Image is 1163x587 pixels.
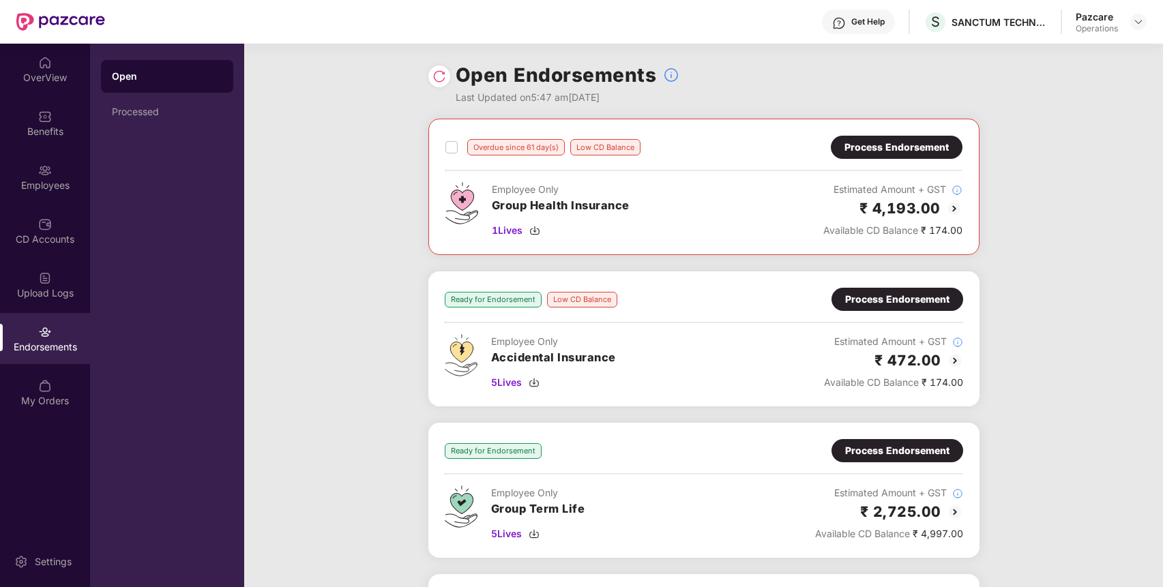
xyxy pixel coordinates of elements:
img: svg+xml;base64,PHN2ZyBpZD0iRHJvcGRvd24tMzJ4MzIiIHhtbG5zPSJodHRwOi8vd3d3LnczLm9yZy8yMDAwL3N2ZyIgd2... [1133,16,1144,27]
span: S [931,14,940,30]
div: SANCTUM TECHNOLOGIES P LTD [952,16,1047,29]
img: svg+xml;base64,PHN2ZyBpZD0iSW5mb18tXzMyeDMyIiBkYXRhLW5hbWU9IkluZm8gLSAzMngzMiIgeG1sbnM9Imh0dHA6Ly... [952,488,963,499]
div: Get Help [851,16,885,27]
div: Low CD Balance [547,292,617,307]
img: svg+xml;base64,PHN2ZyBpZD0iU2V0dGluZy0yMHgyMCIgeG1sbnM9Imh0dHA6Ly93d3cudzMub3JnLzIwMDAvc3ZnIiB3aW... [14,555,28,569]
img: svg+xml;base64,PHN2ZyBpZD0iQmFjay0yMHgyMCIgeG1sbnM9Imh0dHA6Ly93d3cudzMub3JnLzIwMDAvc3ZnIiB3aWR0aD... [946,200,962,217]
div: Process Endorsement [845,292,949,307]
img: svg+xml;base64,PHN2ZyBpZD0iRW1wbG95ZWVzIiB4bWxucz0iaHR0cDovL3d3dy53My5vcmcvMjAwMC9zdmciIHdpZHRoPS... [38,164,52,177]
img: svg+xml;base64,PHN2ZyBpZD0iSW5mb18tXzMyeDMyIiBkYXRhLW5hbWU9IkluZm8gLSAzMngzMiIgeG1sbnM9Imh0dHA6Ly... [663,67,679,83]
span: 1 Lives [492,223,522,238]
div: Last Updated on 5:47 am[DATE] [456,90,680,105]
h2: ₹ 2,725.00 [860,500,941,523]
img: New Pazcare Logo [16,13,105,31]
div: Employee Only [491,334,616,349]
div: Open [112,70,222,83]
span: Available CD Balance [824,376,919,388]
img: svg+xml;base64,PHN2ZyBpZD0iRG93bmxvYWQtMzJ4MzIiIHhtbG5zPSJodHRwOi8vd3d3LnczLm9yZy8yMDAwL3N2ZyIgd2... [529,225,540,236]
div: Process Endorsement [845,443,949,458]
h3: Group Term Life [491,500,585,518]
div: Ready for Endorsement [445,292,542,307]
span: Available CD Balance [823,224,918,236]
img: svg+xml;base64,PHN2ZyBpZD0iSGVscC0zMngzMiIgeG1sbnM9Imh0dHA6Ly93d3cudzMub3JnLzIwMDAvc3ZnIiB3aWR0aD... [832,16,846,30]
h2: ₹ 4,193.00 [859,197,941,220]
div: ₹ 4,997.00 [815,526,963,541]
span: 5 Lives [491,375,522,390]
div: Settings [31,555,76,569]
div: ₹ 174.00 [823,223,962,238]
div: Employee Only [491,485,585,500]
img: svg+xml;base64,PHN2ZyBpZD0iRW5kb3JzZW1lbnRzIiB4bWxucz0iaHR0cDovL3d3dy53My5vcmcvMjAwMC9zdmciIHdpZH... [38,325,52,339]
div: Ready for Endorsement [445,443,542,459]
div: Overdue since 61 day(s) [467,139,565,155]
img: svg+xml;base64,PHN2ZyBpZD0iSW5mb18tXzMyeDMyIiBkYXRhLW5hbWU9IkluZm8gLSAzMngzMiIgeG1sbnM9Imh0dHA6Ly... [952,185,962,196]
div: Low CD Balance [570,139,641,155]
img: svg+xml;base64,PHN2ZyBpZD0iQmVuZWZpdHMiIHhtbG5zPSJodHRwOi8vd3d3LnczLm9yZy8yMDAwL3N2ZyIgd2lkdGg9Ij... [38,110,52,123]
h3: Group Health Insurance [492,197,630,215]
img: svg+xml;base64,PHN2ZyBpZD0iUmVsb2FkLTMyeDMyIiB4bWxucz0iaHR0cDovL3d3dy53My5vcmcvMjAwMC9zdmciIHdpZH... [432,70,446,83]
div: Employee Only [492,182,630,197]
img: svg+xml;base64,PHN2ZyBpZD0iQmFjay0yMHgyMCIgeG1sbnM9Imh0dHA6Ly93d3cudzMub3JnLzIwMDAvc3ZnIiB3aWR0aD... [947,352,963,369]
div: Process Endorsement [844,140,949,155]
img: svg+xml;base64,PHN2ZyBpZD0iTXlfT3JkZXJzIiBkYXRhLW5hbWU9Ik15IE9yZGVycyIgeG1sbnM9Imh0dHA6Ly93d3cudz... [38,379,52,393]
img: svg+xml;base64,PHN2ZyBpZD0iQmFjay0yMHgyMCIgeG1sbnM9Imh0dHA6Ly93d3cudzMub3JnLzIwMDAvc3ZnIiB3aWR0aD... [947,504,963,520]
div: Estimated Amount + GST [815,485,963,500]
img: svg+xml;base64,PHN2ZyBpZD0iSG9tZSIgeG1sbnM9Imh0dHA6Ly93d3cudzMub3JnLzIwMDAvc3ZnIiB3aWR0aD0iMjAiIG... [38,56,52,70]
img: svg+xml;base64,PHN2ZyBpZD0iSW5mb18tXzMyeDMyIiBkYXRhLW5hbWU9IkluZm8gLSAzMngzMiIgeG1sbnM9Imh0dHA6Ly... [952,337,963,348]
div: Estimated Amount + GST [823,182,962,197]
img: svg+xml;base64,PHN2ZyB4bWxucz0iaHR0cDovL3d3dy53My5vcmcvMjAwMC9zdmciIHdpZHRoPSI0OS4zMjEiIGhlaWdodD... [445,334,477,376]
h1: Open Endorsements [456,60,657,90]
span: Available CD Balance [815,528,910,539]
img: svg+xml;base64,PHN2ZyBpZD0iRG93bmxvYWQtMzJ4MzIiIHhtbG5zPSJodHRwOi8vd3d3LnczLm9yZy8yMDAwL3N2ZyIgd2... [529,528,540,539]
img: svg+xml;base64,PHN2ZyB4bWxucz0iaHR0cDovL3d3dy53My5vcmcvMjAwMC9zdmciIHdpZHRoPSI0Ny43MTQiIGhlaWdodD... [445,182,478,224]
img: svg+xml;base64,PHN2ZyBpZD0iQ0RfQWNjb3VudHMiIGRhdGEtbmFtZT0iQ0QgQWNjb3VudHMiIHhtbG5zPSJodHRwOi8vd3... [38,217,52,231]
div: ₹ 174.00 [824,375,963,390]
h3: Accidental Insurance [491,349,616,367]
img: svg+xml;base64,PHN2ZyBpZD0iVXBsb2FkX0xvZ3MiIGRhdGEtbmFtZT0iVXBsb2FkIExvZ3MiIHhtbG5zPSJodHRwOi8vd3... [38,271,52,285]
div: Operations [1076,23,1118,34]
span: 5 Lives [491,526,522,541]
img: svg+xml;base64,PHN2ZyB4bWxucz0iaHR0cDovL3d3dy53My5vcmcvMjAwMC9zdmciIHdpZHRoPSI0Ny43MTQiIGhlaWdodD... [445,485,477,528]
div: Processed [112,106,222,117]
div: Pazcare [1076,10,1118,23]
img: svg+xml;base64,PHN2ZyBpZD0iRG93bmxvYWQtMzJ4MzIiIHhtbG5zPSJodHRwOi8vd3d3LnczLm9yZy8yMDAwL3N2ZyIgd2... [529,377,540,388]
h2: ₹ 472.00 [874,349,941,372]
div: Estimated Amount + GST [824,334,963,349]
